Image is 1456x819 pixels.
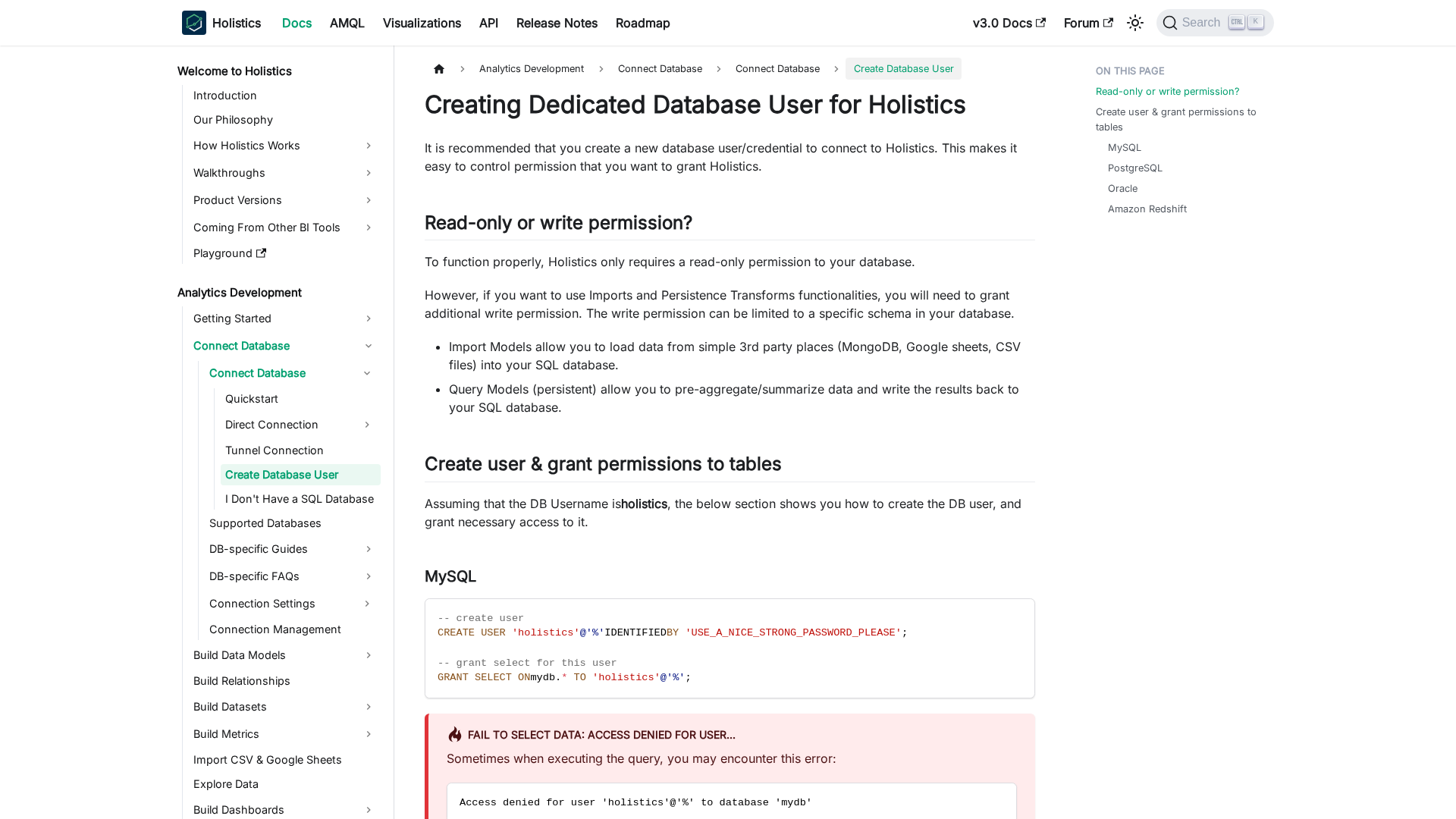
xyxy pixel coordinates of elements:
span: 'USE_A_NICE_STRONG_PASSWORD_PLEASE' [685,627,902,639]
span: SELECT [475,672,512,683]
a: How Holistics Works [189,133,381,158]
a: Tunnel Connection [221,440,381,461]
a: AMQL [321,11,374,35]
span: @'%' [580,627,605,639]
span: CREATE [438,627,475,639]
a: Welcome to Holistics [173,61,381,82]
span: Connect Database [610,58,710,80]
button: Expand sidebar category 'Direct Connection' [353,413,381,437]
button: Switch between dark and light mode (currently light mode) [1123,11,1147,35]
img: Holistics [182,11,206,35]
span: -- grant select for this user [438,657,617,669]
a: MySQL [1108,140,1141,155]
a: Connection Management [205,619,381,640]
button: Expand sidebar category 'Connection Settings' [353,591,381,616]
a: Oracle [1108,181,1137,196]
span: 'holistics' [592,672,661,683]
a: Connect Database [728,58,827,80]
a: v3.0 Docs [964,11,1055,35]
div: Fail to select data: Access denied for user... [447,726,1017,745]
span: IDENTIFIED [604,627,667,639]
span: @'%' [661,672,686,683]
span: TO [574,672,586,683]
button: Collapse sidebar category 'Connect Database' [353,361,381,385]
button: Search (Ctrl+K) [1156,9,1274,36]
span: Access denied for user 'holistics'@'%' to database 'mydb' [460,797,812,808]
span: ; [902,627,908,639]
nav: Docs sidebar [167,45,394,819]
a: Coming From Other BI Tools [189,215,381,240]
a: I Don't Have a SQL Database [221,488,381,510]
a: Create Database User [221,464,381,485]
h3: MySQL [425,567,1035,586]
span: ; [685,672,691,683]
h2: Read-only or write permission? [425,212,1035,240]
a: Our Philosophy [189,109,381,130]
a: Connect Database [205,361,353,385]
span: BY [667,627,679,639]
strong: holistics [621,496,667,511]
a: Connection Settings [205,591,353,616]
p: It is recommended that you create a new database user/credential to connect to Holistics. This ma... [425,139,1035,175]
a: Walkthroughs [189,161,381,185]
span: Connect Database [736,63,820,74]
a: DB-specific FAQs [205,564,381,588]
a: Build Relationships [189,670,381,692]
a: Create user & grant permissions to tables [1096,105,1265,133]
span: USER [481,627,506,639]
span: mydb [530,672,555,683]
a: Home page [425,58,453,80]
p: Assuming that the DB Username is , the below section shows you how to create the DB user, and gra... [425,494,1035,531]
h1: Creating Dedicated Database User for Holistics [425,89,1035,120]
a: PostgreSQL [1108,161,1163,175]
a: Release Notes [507,11,607,35]
a: Build Data Models [189,643,381,667]
span: . [555,672,561,683]
a: Product Versions [189,188,381,212]
a: Supported Databases [205,513,381,534]
a: Playground [189,243,381,264]
a: Import CSV & Google Sheets [189,749,381,770]
a: Direct Connection [221,413,353,437]
span: ON [518,672,530,683]
span: Create Database User [846,58,961,80]
span: 'holistics' [512,627,580,639]
a: HolisticsHolistics [182,11,261,35]
li: Import Models allow you to load data from simple 3rd party places (MongoDB, Google sheets, CSV fi... [449,337,1035,374]
a: Explore Data [189,773,381,795]
a: API [470,11,507,35]
a: Analytics Development [173,282,381,303]
p: To function properly, Holistics only requires a read-only permission to your database. [425,253,1035,271]
a: Read-only or write permission? [1096,84,1240,99]
a: Visualizations [374,11,470,35]
p: Sometimes when executing the query, you may encounter this error: [447,749,1017,767]
h2: Create user & grant permissions to tables [425,453,1035,482]
a: Amazon Redshift [1108,202,1187,216]
a: Forum [1055,11,1122,35]
a: Build Datasets [189,695,381,719]
li: Query Models (persistent) allow you to pre-aggregate/summarize data and write the results back to... [449,380,1035,416]
a: Introduction [189,85,381,106]
a: Getting Started [189,306,381,331]
nav: Breadcrumbs [425,58,1035,80]
span: Analytics Development [472,58,591,80]
span: GRANT [438,672,469,683]
a: Connect Database [189,334,381,358]
a: Quickstart [221,388,381,409]
kbd: K [1248,15,1263,29]
p: However, if you want to use Imports and Persistence Transforms functionalities, you will need to ... [425,286,1035,322]
a: Roadmap [607,11,679,35]
a: Docs [273,11,321,35]
b: Holistics [212,14,261,32]
a: DB-specific Guides [205,537,381,561]
span: Search [1178,16,1230,30]
a: Build Metrics [189,722,381,746]
span: -- create user [438,613,524,624]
